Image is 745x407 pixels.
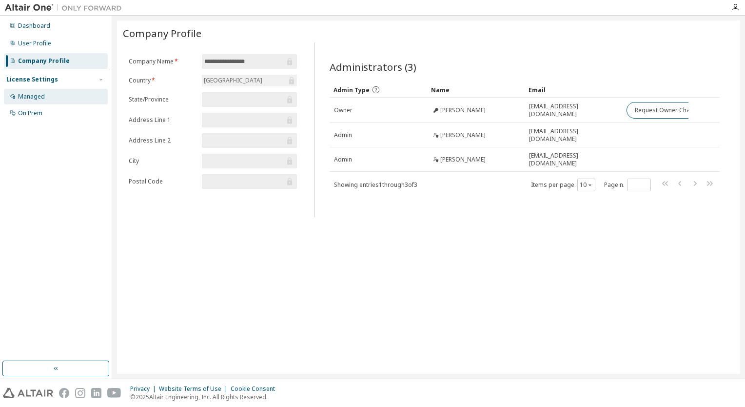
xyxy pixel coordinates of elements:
[3,388,53,398] img: altair_logo.svg
[334,131,352,139] span: Admin
[129,58,196,65] label: Company Name
[440,156,486,163] span: [PERSON_NAME]
[129,178,196,185] label: Postal Code
[129,116,196,124] label: Address Line 1
[529,82,618,98] div: Email
[18,57,70,65] div: Company Profile
[440,131,486,139] span: [PERSON_NAME]
[18,93,45,101] div: Managed
[18,22,50,30] div: Dashboard
[529,152,618,167] span: [EMAIL_ADDRESS][DOMAIN_NAME]
[334,106,353,114] span: Owner
[129,96,196,103] label: State/Province
[130,393,281,401] p: © 2025 Altair Engineering, Inc. All Rights Reserved.
[129,137,196,144] label: Address Line 2
[431,82,521,98] div: Name
[334,156,352,163] span: Admin
[334,181,417,189] span: Showing entries 1 through 3 of 3
[330,60,416,74] span: Administrators (3)
[627,102,709,119] button: Request Owner Change
[440,106,486,114] span: [PERSON_NAME]
[107,388,121,398] img: youtube.svg
[580,181,593,189] button: 10
[59,388,69,398] img: facebook.svg
[123,26,201,40] span: Company Profile
[604,179,651,191] span: Page n.
[6,76,58,83] div: License Settings
[5,3,127,13] img: Altair One
[231,385,281,393] div: Cookie Consent
[18,109,42,117] div: On Prem
[159,385,231,393] div: Website Terms of Use
[529,127,618,143] span: [EMAIL_ADDRESS][DOMAIN_NAME]
[18,40,51,47] div: User Profile
[130,385,159,393] div: Privacy
[202,75,264,86] div: [GEOGRAPHIC_DATA]
[202,75,297,86] div: [GEOGRAPHIC_DATA]
[333,86,370,94] span: Admin Type
[531,179,595,191] span: Items per page
[529,102,618,118] span: [EMAIL_ADDRESS][DOMAIN_NAME]
[129,77,196,84] label: Country
[91,388,101,398] img: linkedin.svg
[75,388,85,398] img: instagram.svg
[129,157,196,165] label: City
